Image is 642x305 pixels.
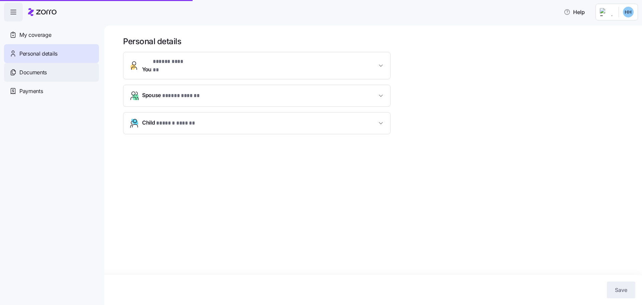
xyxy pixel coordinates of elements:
button: Help [558,5,590,19]
img: Employer logo [600,8,613,16]
span: You [142,58,189,74]
a: My coverage [4,25,99,44]
button: Save [607,282,635,298]
span: Child [142,119,196,128]
span: Help [564,8,585,16]
a: Payments [4,82,99,100]
span: Personal details [19,50,58,58]
span: My coverage [19,31,51,39]
a: Personal details [4,44,99,63]
h1: Personal details [123,36,633,47]
span: Spouse [142,91,201,100]
a: Documents [4,63,99,82]
span: Documents [19,68,47,77]
span: Save [615,286,627,294]
span: Payments [19,87,43,95]
img: 96cb5a6b6735aca78c21fdbc50c0fee7 [623,7,634,17]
